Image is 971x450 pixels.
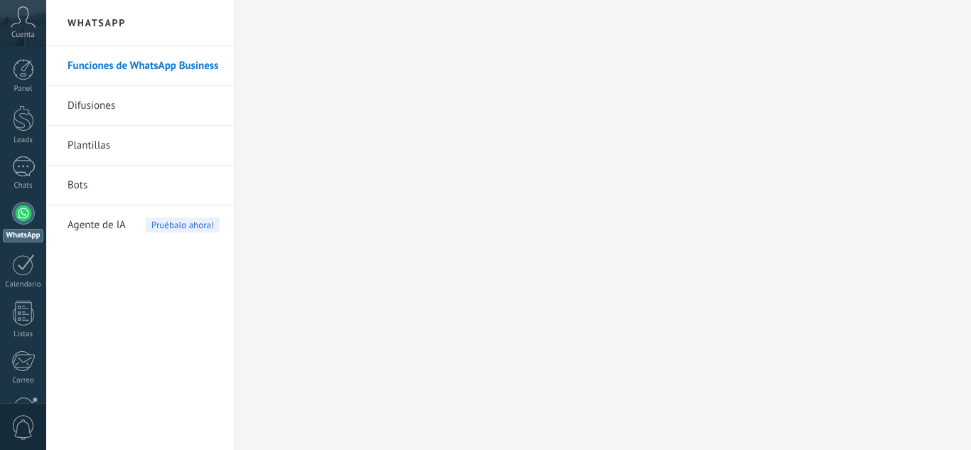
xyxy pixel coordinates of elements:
a: Agente de IA Pruébalo ahora! [68,205,220,245]
li: Funciones de WhatsApp Business [46,46,234,86]
div: Panel [3,85,44,94]
li: Bots [46,166,234,205]
div: Chats [3,181,44,191]
span: Pruébalo ahora! [146,218,220,232]
div: Listas [3,330,44,339]
a: Plantillas [68,126,220,166]
span: Agente de IA [68,205,126,245]
div: Leads [3,136,44,145]
a: Funciones de WhatsApp Business [68,46,220,86]
div: Correo [3,376,44,385]
div: Calendario [3,280,44,289]
span: Cuenta [11,31,35,40]
div: WhatsApp [3,229,43,242]
li: Agente de IA [46,205,234,245]
li: Difusiones [46,86,234,126]
li: Plantillas [46,126,234,166]
a: Difusiones [68,86,220,126]
a: Bots [68,166,220,205]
